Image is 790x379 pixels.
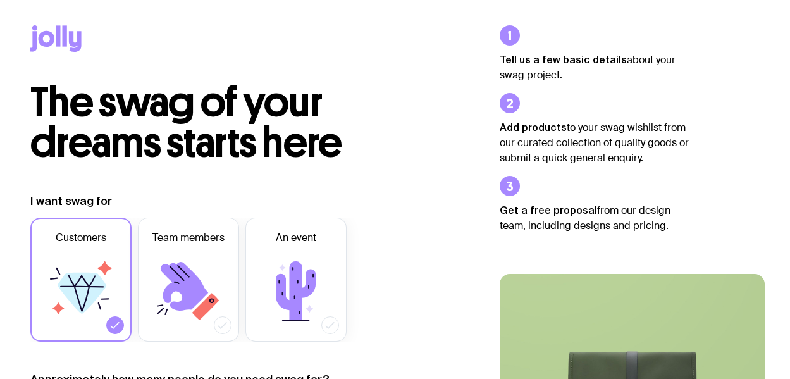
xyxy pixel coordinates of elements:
span: Customers [56,230,106,245]
span: The swag of your dreams starts here [30,77,342,168]
span: Team members [152,230,225,245]
strong: Add products [500,121,567,133]
span: An event [276,230,316,245]
p: from our design team, including designs and pricing. [500,202,689,233]
strong: Tell us a few basic details [500,54,627,65]
strong: Get a free proposal [500,204,597,216]
p: about your swag project. [500,52,689,83]
p: to your swag wishlist from our curated collection of quality goods or submit a quick general enqu... [500,120,689,166]
label: I want swag for [30,194,112,209]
